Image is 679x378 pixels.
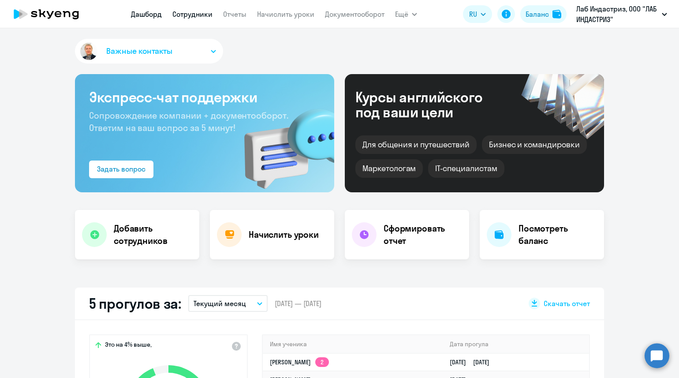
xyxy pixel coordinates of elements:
[325,10,384,19] a: Документооборот
[223,10,246,19] a: Отчеты
[355,159,423,178] div: Маркетологам
[355,90,506,120] div: Курсы английского под ваши цели
[263,335,443,353] th: Имя ученика
[552,10,561,19] img: balance
[89,295,181,312] h2: 5 прогулов за:
[355,135,477,154] div: Для общения и путешествий
[97,164,145,174] div: Задать вопрос
[194,298,246,309] p: Текущий месяц
[257,10,314,19] a: Начислить уроки
[231,93,334,192] img: bg-img
[188,295,268,312] button: Текущий месяц
[270,358,329,366] a: [PERSON_NAME]2
[428,159,504,178] div: IT-специалистам
[131,10,162,19] a: Дашборд
[89,161,153,178] button: Задать вопрос
[172,10,213,19] a: Сотрудники
[526,9,549,19] div: Баланс
[519,222,597,247] h4: Посмотреть баланс
[105,341,152,351] span: Это на 4% выше,
[114,222,192,247] h4: Добавить сотрудников
[89,110,288,133] span: Сопровождение компании + документооборот. Ответим на ваш вопрос за 5 минут!
[75,39,223,64] button: Важные контакты
[443,335,589,353] th: Дата прогула
[275,299,321,308] span: [DATE] — [DATE]
[463,5,492,23] button: RU
[395,9,408,19] span: Ещё
[249,228,319,241] h4: Начислить уроки
[520,5,567,23] button: Балансbalance
[482,135,587,154] div: Бизнес и командировки
[395,5,417,23] button: Ещё
[106,45,172,57] span: Важные контакты
[384,222,462,247] h4: Сформировать отчет
[572,4,672,25] button: Лаб Индастриз, ООО "ЛАБ ИНДАСТРИЗ"
[544,299,590,308] span: Скачать отчет
[450,358,496,366] a: [DATE][DATE]
[315,357,329,367] app-skyeng-badge: 2
[89,88,320,106] h3: Экспресс-чат поддержки
[78,41,99,62] img: avatar
[469,9,477,19] span: RU
[576,4,658,25] p: Лаб Индастриз, ООО "ЛАБ ИНДАСТРИЗ"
